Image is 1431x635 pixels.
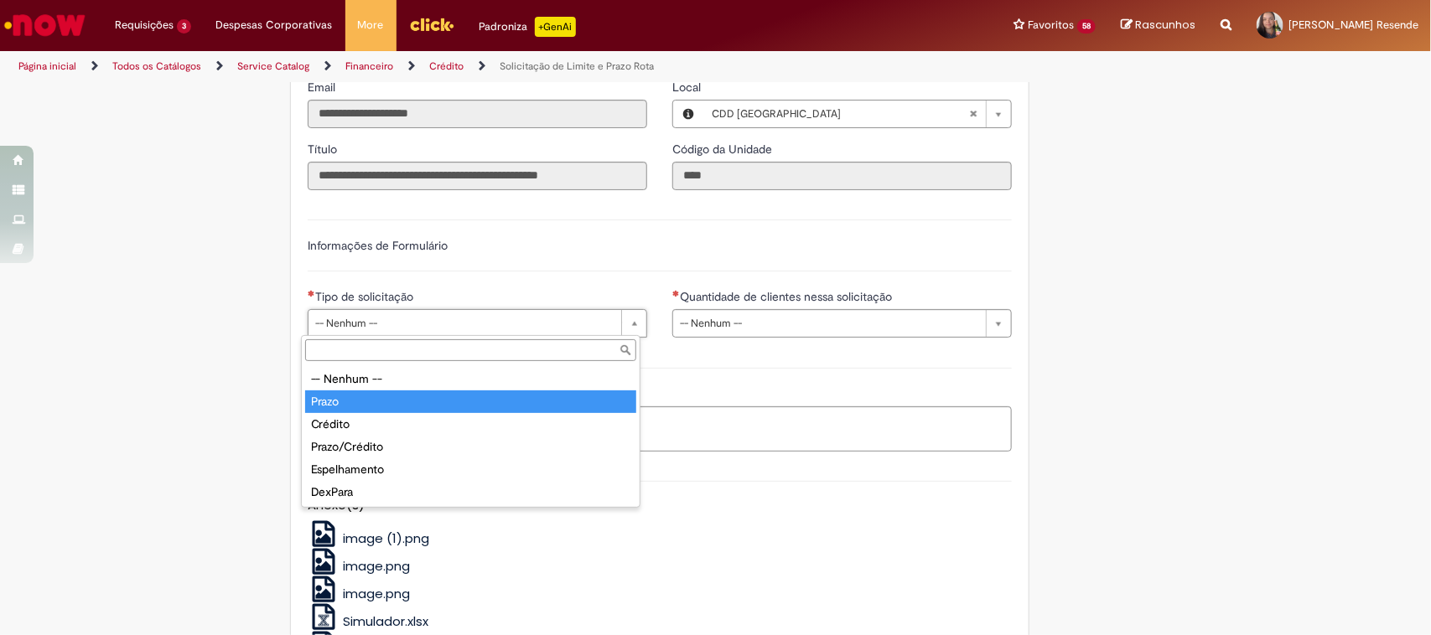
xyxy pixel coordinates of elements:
[302,364,640,507] ul: Tipo de solicitação
[305,481,636,503] div: DexPara
[305,458,636,481] div: Espelhamento
[305,368,636,390] div: -- Nenhum --
[305,413,636,436] div: Crédito
[305,436,636,458] div: Prazo/Crédito
[305,390,636,413] div: Prazo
